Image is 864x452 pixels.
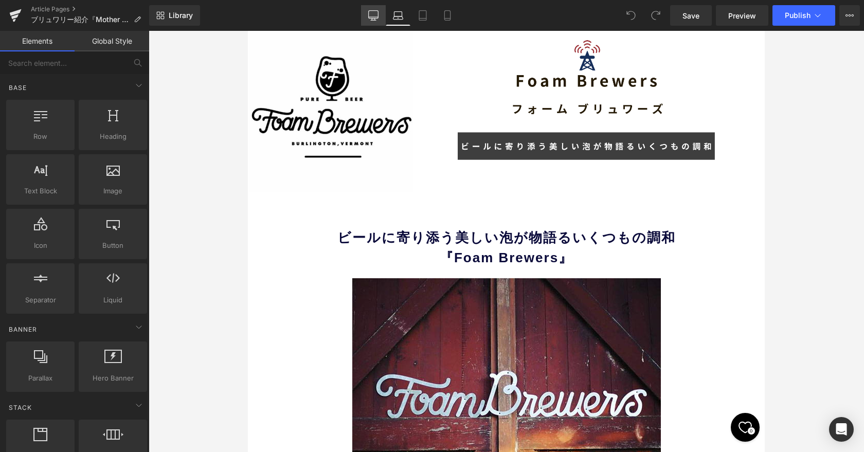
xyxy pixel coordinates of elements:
[9,131,71,142] span: Row
[483,382,512,411] a: お気に入り
[8,403,33,412] span: Stack
[9,186,71,196] span: Text Block
[169,11,193,20] span: Library
[9,240,71,251] span: Icon
[621,5,641,26] button: Undo
[645,5,666,26] button: Redo
[89,199,428,234] b: ビールに寄り添う美しい泡が物語るいくつもの調和『Foam Brewers』
[82,240,144,251] span: Button
[9,373,71,384] span: Parallax
[435,5,460,26] a: Mobile
[386,5,410,26] a: Laptop
[829,417,854,442] div: Open Intercom Messenger
[82,373,144,384] span: Hero Banner
[8,83,28,93] span: Base
[31,15,130,24] span: ブリュワリー紹介『Mother Road Brewing / マザーロード ブリューイング』
[361,5,386,26] a: Desktop
[82,295,144,305] span: Liquid
[31,5,149,13] a: Article Pages
[785,11,811,20] span: Publish
[82,131,144,142] span: Heading
[728,10,756,21] span: Preview
[499,396,508,404] span: 0
[9,295,71,305] span: Separator
[75,31,149,51] a: Global Style
[410,5,435,26] a: Tablet
[682,10,699,21] span: Save
[149,5,200,26] a: New Library
[839,5,860,26] button: More
[772,5,835,26] button: Publish
[716,5,768,26] a: Preview
[8,324,38,334] span: Banner
[82,186,144,196] span: Image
